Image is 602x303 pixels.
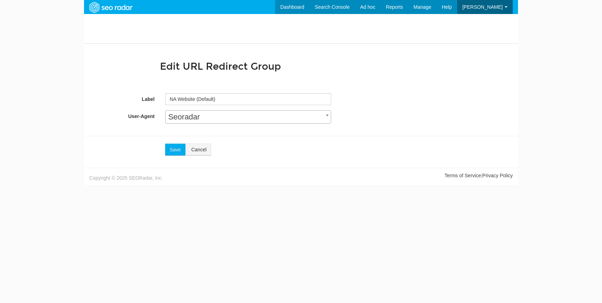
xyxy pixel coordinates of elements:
span: Seoradar [166,112,331,122]
span: Ad hoc [360,4,376,10]
h1: Edit URL Redirect Group [160,61,513,72]
img: SEORadar [86,1,135,14]
a: Privacy Policy [482,173,513,178]
span: Seoradar [165,110,331,124]
div: | [301,172,518,179]
a: Terms of Service [444,173,481,178]
span: Help [442,4,452,10]
span: Manage [414,4,432,10]
label: User-Agent [89,110,160,120]
span: Search Console [315,4,350,10]
span: Reports [386,4,403,10]
span: [PERSON_NAME] [462,4,503,10]
button: Save [165,144,185,156]
div: Copyright © 2025 SEORadar, Inc. [84,172,301,181]
a: Cancel [187,144,211,156]
label: Label [89,93,160,103]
